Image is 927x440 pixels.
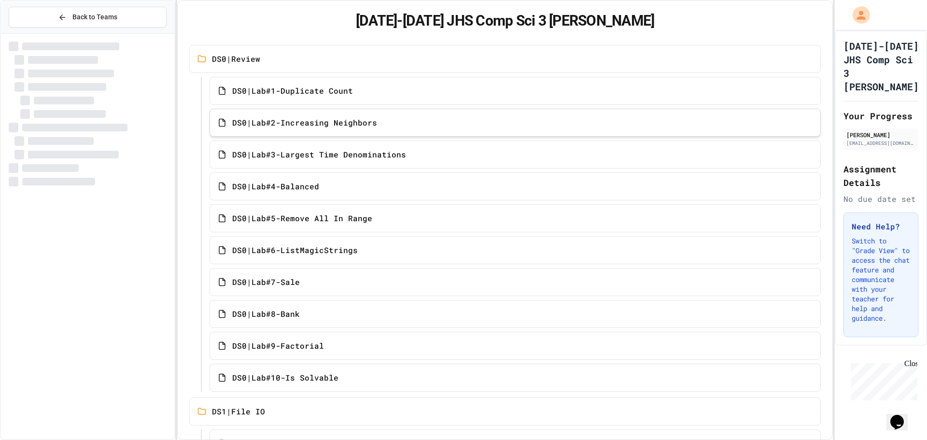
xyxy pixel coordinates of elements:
span: DS0|Lab#6-ListMagicStrings [232,244,358,256]
h1: [DATE]-[DATE] JHS Comp Sci 3 [PERSON_NAME] [843,39,919,93]
div: Chat with us now!Close [4,4,67,61]
span: DS1|File IO [212,406,265,417]
iframe: chat widget [886,401,917,430]
span: DS0|Lab#7-Sale [232,276,300,288]
span: DS0|Lab#3-Largest Time Denominations [232,149,406,160]
a: DS0|Lab#7-Sale [210,268,821,296]
span: DS0|Lab#9-Factorial [232,340,324,352]
div: [PERSON_NAME] [846,130,915,139]
div: My Account [843,4,872,26]
a: DS0|Lab#2-Increasing Neighbors [210,109,821,137]
span: DS0|Lab#2-Increasing Neighbors [232,117,377,128]
iframe: chat widget [847,359,917,400]
span: DS0|Lab#4-Balanced [232,181,319,192]
span: Back to Teams [72,12,117,22]
h3: Need Help? [852,221,910,232]
a: DS0|Lab#3-Largest Time Denominations [210,141,821,169]
a: DS0|Lab#8-Bank [210,300,821,328]
a: DS0|Lab#5-Remove All In Range [210,204,821,232]
a: DS0|Lab#6-ListMagicStrings [210,236,821,264]
span: DS0|Lab#10-Is Solvable [232,372,338,383]
h1: [DATE]-[DATE] JHS Comp Sci 3 [PERSON_NAME] [189,12,821,29]
a: DS0|Lab#9-Factorial [210,332,821,360]
div: [EMAIL_ADDRESS][DOMAIN_NAME] [846,140,915,147]
a: DS0|Lab#1-Duplicate Count [210,77,821,105]
p: Switch to "Grade View" to access the chat feature and communicate with your teacher for help and ... [852,236,910,323]
span: DS0|Review [212,53,260,65]
div: No due date set [843,193,918,205]
span: DS0|Lab#5-Remove All In Range [232,213,372,224]
h2: Assignment Details [843,162,918,189]
a: DS0|Lab#10-Is Solvable [210,364,821,392]
span: DS0|Lab#8-Bank [232,308,300,320]
span: DS0|Lab#1-Duplicate Count [232,85,353,97]
h2: Your Progress [843,109,918,123]
a: DS0|Lab#4-Balanced [210,172,821,200]
button: Back to Teams [9,7,167,28]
